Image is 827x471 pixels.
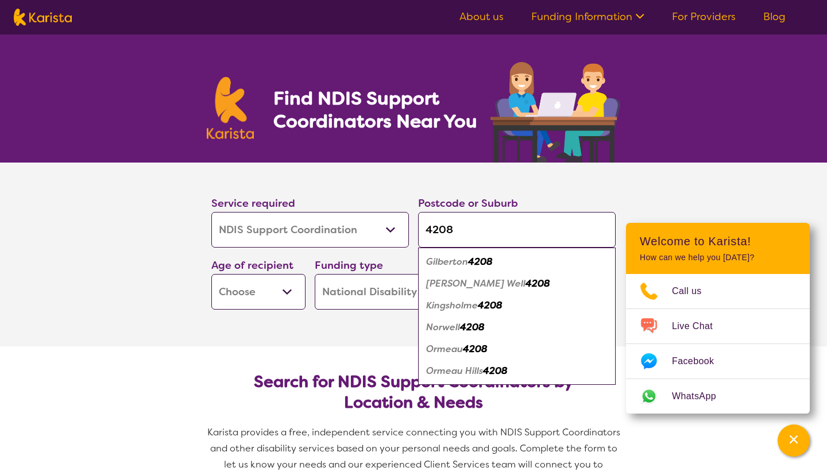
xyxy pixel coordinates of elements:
[418,196,518,210] label: Postcode or Suburb
[626,223,810,414] div: Channel Menu
[424,295,610,316] div: Kingsholme 4208
[525,277,550,289] em: 4208
[460,321,485,333] em: 4208
[672,283,716,300] span: Call us
[424,360,610,382] div: Ormeau Hills 4208
[672,318,726,335] span: Live Chat
[211,258,293,272] label: Age of recipient
[14,9,72,26] img: Karista logo
[426,277,525,289] em: [PERSON_NAME] Well
[315,258,383,272] label: Funding type
[672,10,736,24] a: For Providers
[626,274,810,414] ul: Choose channel
[640,234,796,248] h2: Welcome to Karista!
[424,316,610,338] div: Norwell 4208
[626,379,810,414] a: Web link opens in a new tab.
[463,343,488,355] em: 4208
[424,273,610,295] div: Jacobs Well 4208
[640,253,796,262] p: How can we help you [DATE]?
[426,343,463,355] em: Ormeau
[531,10,644,24] a: Funding Information
[490,62,620,163] img: support-coordination
[424,338,610,360] div: Ormeau 4208
[672,388,730,405] span: WhatsApp
[483,365,508,377] em: 4208
[418,212,616,248] input: Type
[426,256,468,268] em: Gilberton
[426,365,483,377] em: Ormeau Hills
[672,353,728,370] span: Facebook
[207,77,254,139] img: Karista logo
[763,10,786,24] a: Blog
[424,251,610,273] div: Gilberton 4208
[426,321,460,333] em: Norwell
[459,10,504,24] a: About us
[778,424,810,457] button: Channel Menu
[211,196,295,210] label: Service required
[221,372,606,413] h2: Search for NDIS Support Coordinators by Location & Needs
[468,256,493,268] em: 4208
[478,299,503,311] em: 4208
[273,87,486,133] h1: Find NDIS Support Coordinators Near You
[426,299,478,311] em: Kingsholme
